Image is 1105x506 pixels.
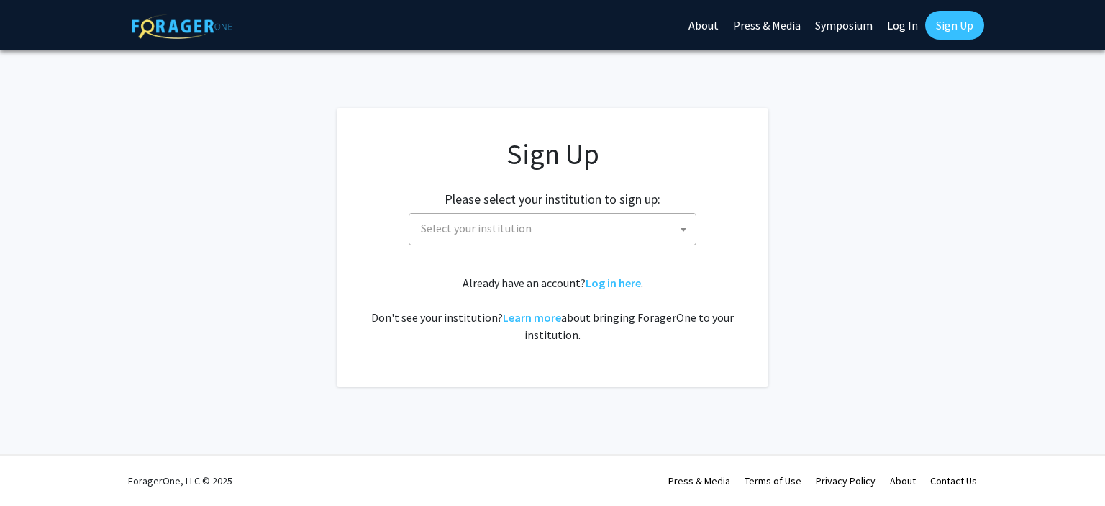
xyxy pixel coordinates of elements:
a: About [890,474,916,487]
span: Select your institution [415,214,696,243]
span: Select your institution [409,213,696,245]
a: Press & Media [668,474,730,487]
div: Already have an account? . Don't see your institution? about bringing ForagerOne to your institut... [365,274,740,343]
h2: Please select your institution to sign up: [445,191,660,207]
div: ForagerOne, LLC © 2025 [128,456,232,506]
a: Privacy Policy [816,474,876,487]
a: Terms of Use [745,474,801,487]
a: Sign Up [925,11,984,40]
span: Select your institution [421,221,532,235]
a: Log in here [586,276,641,290]
a: Contact Us [930,474,977,487]
a: Learn more about bringing ForagerOne to your institution [503,310,561,325]
h1: Sign Up [365,137,740,171]
img: ForagerOne Logo [132,14,232,39]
